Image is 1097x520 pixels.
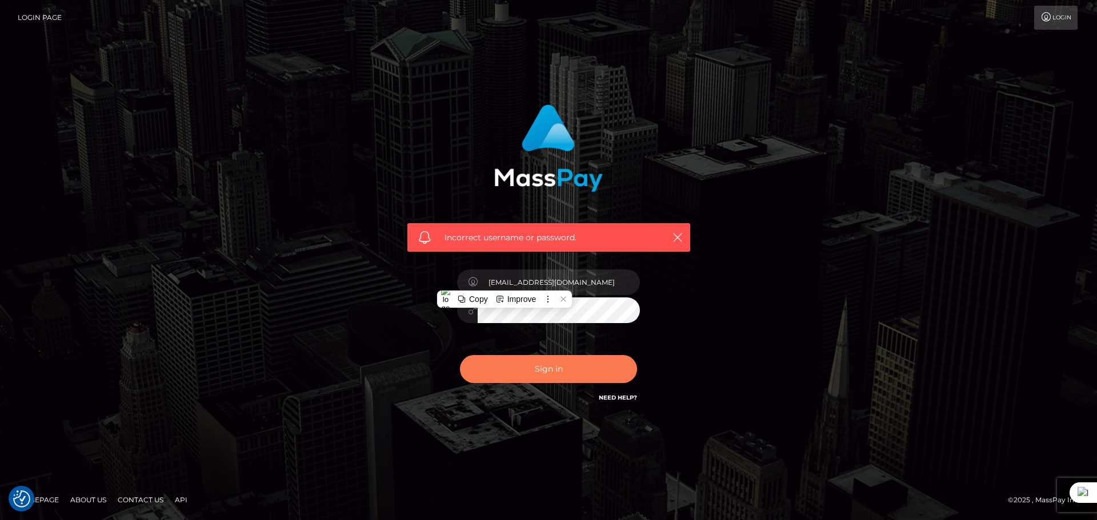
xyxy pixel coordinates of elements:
a: Login [1034,6,1078,30]
button: Consent Preferences [13,490,30,507]
a: About Us [66,491,111,509]
a: Need Help? [599,394,637,401]
div: © 2025 , MassPay Inc. [1008,494,1088,506]
span: Incorrect username or password. [445,232,653,244]
button: Sign in [460,355,637,383]
a: Login Page [18,6,62,30]
input: Username... [478,269,640,295]
img: MassPay Login [494,104,603,192]
a: Contact Us [113,491,168,509]
img: Revisit consent button [13,490,30,507]
a: Homepage [13,491,63,509]
a: API [170,491,192,509]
